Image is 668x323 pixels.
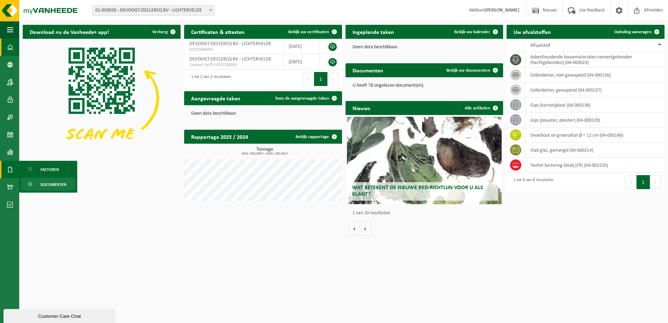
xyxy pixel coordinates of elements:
[152,30,168,34] span: Verberg
[485,8,520,13] strong: [PERSON_NAME]
[454,30,490,34] span: Bekijk uw kalender
[349,222,360,236] button: Vorige
[269,91,341,105] a: Toon de aangevraagde taken
[360,222,371,236] button: Volgende
[525,98,665,113] td: gips (karton)plaat (04-000138)
[189,41,271,46] span: DEVOOGT-DECLERCQ BV - LICHTERVELDE
[459,101,502,115] a: Alle artikelen
[525,143,665,158] td: vlak glas, gemengd (04-000214)
[188,71,231,87] div: 1 tot 2 van 2 resultaten
[288,30,329,34] span: Bekijk uw certificaten
[23,25,116,38] h2: Download nu de Vanheede+ app!
[525,52,665,67] td: asbesthoudende bouwmaterialen cementgebonden (hechtgebonden) (04-000023)
[184,130,255,143] h2: Rapportage 2025 / 2024
[441,63,502,77] a: Bekijk uw documenten
[41,163,59,176] span: Facturen
[625,175,637,189] button: Previous
[446,68,490,73] span: Bekijk uw documenten
[346,25,401,38] h2: Ingeplande taken
[184,25,252,38] h2: Certificaten & attesten
[346,101,377,115] h2: Nieuws
[347,117,502,204] a: Wat betekent de nieuwe RED-richtlijn voor u als klant?
[525,128,665,143] td: snoeihout en groenafval Ø < 12 cm (04-000146)
[191,111,335,116] p: Geen data beschikbaar.
[353,83,496,88] p: U heeft 78 ongelezen document(en).
[147,25,180,39] button: Verberg
[283,25,341,39] a: Bekijk uw certificaten
[449,25,502,39] a: Bekijk uw kalender
[510,174,553,190] div: 1 tot 8 van 8 resultaten
[353,45,496,50] p: Geen data beschikbaar.
[328,72,339,86] button: Next
[303,72,314,86] button: Previous
[525,82,665,98] td: cellenbeton, gewapend (04-000137)
[283,54,320,70] td: [DATE]
[41,178,66,191] span: Documenten
[189,57,271,62] span: DEVOOGT-DECLERCQ BV - LICHTERVELDE
[609,25,664,39] a: Ophaling aanvragen
[275,96,329,101] span: Toon de aangevraagde taken
[93,6,214,15] span: 01-050028 - DEVOOGT-DECLERCQ BV - LICHTERVELDE
[614,30,652,34] span: Ophaling aanvragen
[21,163,75,176] a: Facturen
[92,5,215,16] span: 01-050028 - DEVOOGT-DECLERCQ BV - LICHTERVELDE
[314,72,328,86] button: 1
[21,178,75,191] a: Documenten
[507,25,558,38] h2: Uw afvalstoffen
[3,308,117,323] iframe: chat widget
[283,39,320,54] td: [DATE]
[346,63,390,77] h2: Documenten
[637,175,650,189] button: 1
[525,113,665,128] td: gips (plaaster, pleister) (04-000139)
[352,185,483,197] span: Wat betekent de nieuwe RED-richtlijn voor u als klant?
[189,47,278,52] span: RED25006045
[525,67,665,82] td: cellenbeton, niet-gewapend (04-000136)
[189,62,278,68] span: Consent-SelfD-VEG2200039
[184,91,247,105] h2: Aangevraagde taken
[525,158,665,173] td: Textiel Sortering Kledij (CR) (04-002220)
[650,175,661,189] button: Next
[353,211,500,216] p: 1 van 10 resultaten
[188,147,342,156] h3: Tonnage
[290,130,341,144] a: Bekijk rapportage
[23,39,181,157] img: Download de VHEPlus App
[530,43,550,48] span: Afvalstof
[188,152,342,156] span: 2024: 356,600 t - 2025: 130,920 t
